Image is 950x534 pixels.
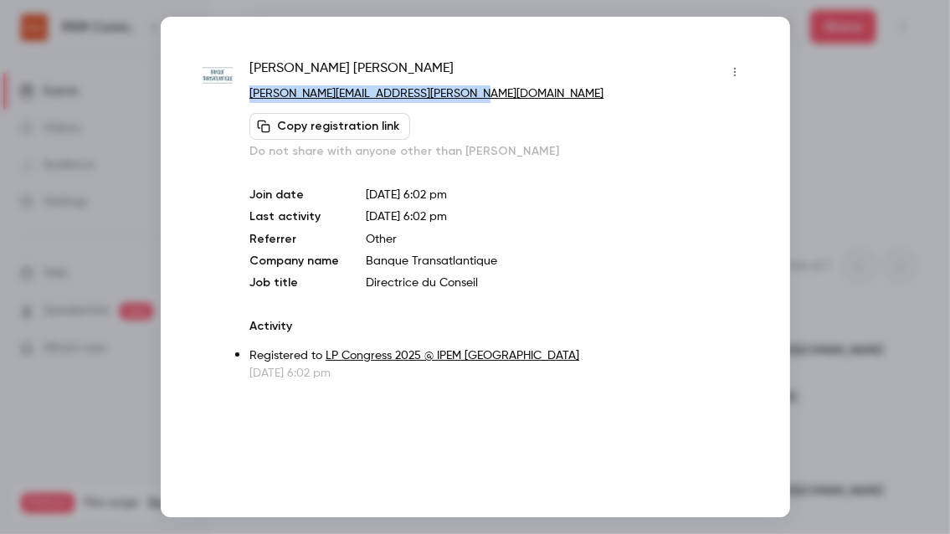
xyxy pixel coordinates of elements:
[249,113,410,140] button: Copy registration link
[366,187,747,203] p: [DATE] 6:02 pm
[249,275,339,291] p: Job title
[249,365,747,382] p: [DATE] 6:02 pm
[249,208,339,226] p: Last activity
[249,88,603,100] a: [PERSON_NAME][EMAIL_ADDRESS][PERSON_NAME][DOMAIN_NAME]
[326,350,579,362] a: LP Congress 2025 @ IPEM [GEOGRAPHIC_DATA]
[366,211,447,223] span: [DATE] 6:02 pm
[203,60,234,91] img: banquetransatlantique.com
[249,143,747,160] p: Do not share with anyone other than [PERSON_NAME]
[366,253,747,270] p: Banque Transatlantique
[366,275,747,291] p: Directrice du Conseil
[366,231,747,248] p: Other
[249,187,339,203] p: Join date
[249,231,339,248] p: Referrer
[249,347,747,365] p: Registered to
[249,318,747,335] p: Activity
[249,253,339,270] p: Company name
[249,59,454,85] span: [PERSON_NAME] [PERSON_NAME]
